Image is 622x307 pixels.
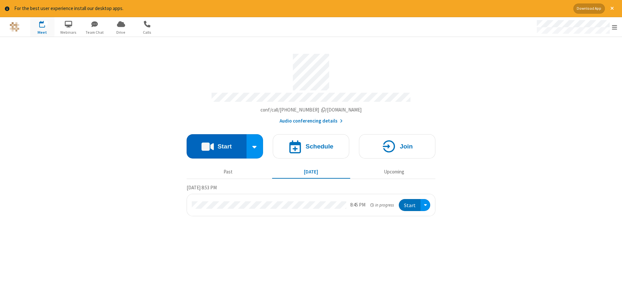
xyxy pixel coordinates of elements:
[217,143,232,149] h4: Start
[305,143,333,149] h4: Schedule
[187,134,247,159] button: Start
[607,4,617,14] button: Close alert
[260,107,362,113] span: Copy my meeting room link
[247,134,263,159] div: Start conference options
[400,143,413,149] h4: Join
[56,30,81,35] span: Webinars
[187,49,435,124] section: Account details
[109,30,133,35] span: Drive
[273,134,349,159] button: Schedule
[14,5,569,12] div: For the best user experience install our desktop apps.
[83,30,107,35] span: Team Chat
[30,30,54,35] span: Meet
[355,166,433,178] button: Upcoming
[135,30,159,35] span: Calls
[399,199,420,211] button: Start
[187,184,435,216] section: Today's Meetings
[359,134,435,159] button: Join
[350,201,365,209] div: 8:45 PM
[187,184,217,191] span: [DATE] 8:53 PM
[2,17,27,37] button: Logo
[573,4,605,14] button: Download App
[531,17,622,37] div: Open menu
[260,106,362,114] button: Copy my meeting room linkCopy my meeting room link
[420,199,430,211] div: Open menu
[272,166,350,178] button: [DATE]
[280,117,343,125] button: Audio conferencing details
[189,166,267,178] button: Past
[10,22,19,32] img: QA Selenium DO NOT DELETE OR CHANGE
[370,202,394,208] em: in progress
[44,21,48,26] div: 1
